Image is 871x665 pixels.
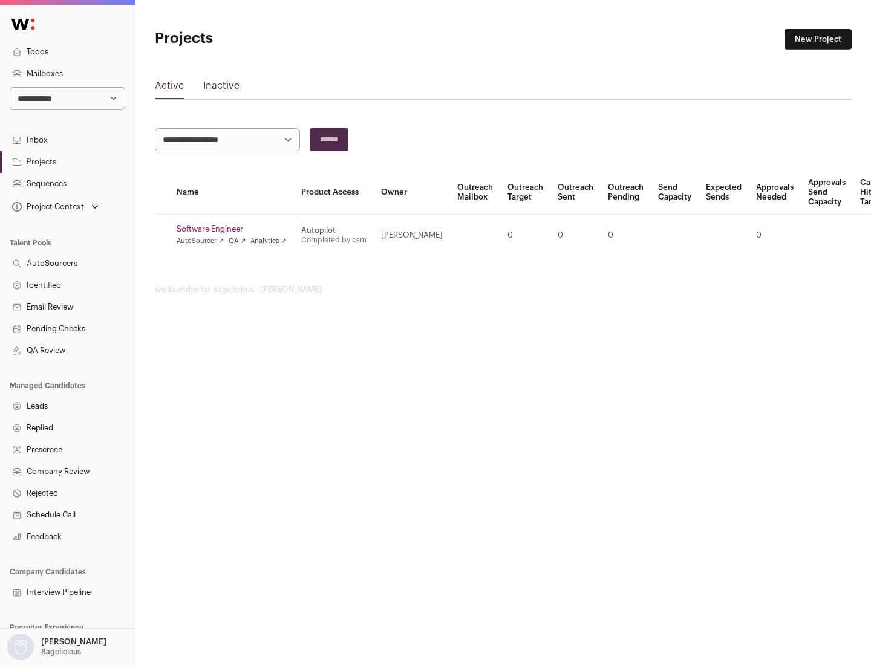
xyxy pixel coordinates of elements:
[301,225,367,235] div: Autopilot
[601,215,651,256] td: 0
[374,170,450,215] th: Owner
[41,647,81,657] p: Bagelicious
[155,79,184,98] a: Active
[7,634,34,660] img: nopic.png
[10,202,84,212] div: Project Context
[651,170,699,215] th: Send Capacity
[169,170,294,215] th: Name
[250,236,286,246] a: Analytics ↗
[601,170,651,215] th: Outreach Pending
[155,29,387,48] h1: Projects
[177,224,287,234] a: Software Engineer
[749,170,801,215] th: Approvals Needed
[301,236,367,244] a: Completed by csm
[785,29,852,50] a: New Project
[749,215,801,256] td: 0
[801,170,853,215] th: Approvals Send Capacity
[500,170,550,215] th: Outreach Target
[294,170,374,215] th: Product Access
[5,634,109,660] button: Open dropdown
[10,198,101,215] button: Open dropdown
[41,637,106,647] p: [PERSON_NAME]
[155,285,852,294] footer: wellfound:ai for Bagelicious - [PERSON_NAME]
[550,215,601,256] td: 0
[450,170,500,215] th: Outreach Mailbox
[699,170,749,215] th: Expected Sends
[500,215,550,256] td: 0
[374,215,450,256] td: [PERSON_NAME]
[203,79,240,98] a: Inactive
[550,170,601,215] th: Outreach Sent
[177,236,224,246] a: AutoSourcer ↗
[5,12,41,36] img: Wellfound
[229,236,246,246] a: QA ↗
